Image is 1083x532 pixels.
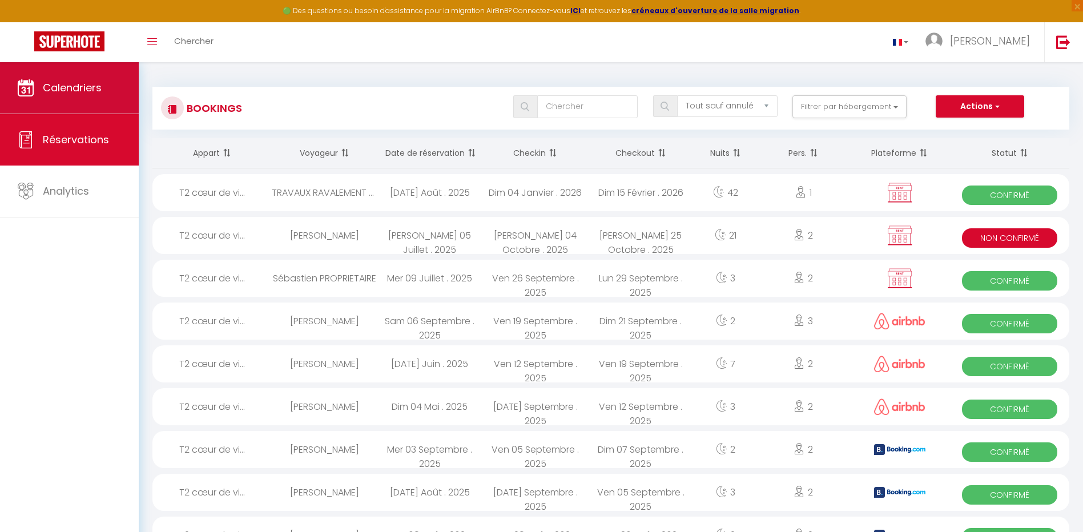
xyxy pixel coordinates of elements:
[482,138,588,168] th: Sort by checkin
[917,22,1044,62] a: ... [PERSON_NAME]
[184,95,242,121] h3: Bookings
[537,95,638,118] input: Chercher
[792,95,907,118] button: Filtrer par hébergement
[152,138,272,168] th: Sort by rentals
[34,31,104,51] img: Super Booking
[950,34,1030,48] span: [PERSON_NAME]
[377,138,482,168] th: Sort by booking date
[936,95,1024,118] button: Actions
[570,6,581,15] a: ICI
[1056,35,1070,49] img: logout
[850,138,951,168] th: Sort by channel
[588,138,694,168] th: Sort by checkout
[925,33,943,50] img: ...
[166,22,222,62] a: Chercher
[758,138,850,168] th: Sort by people
[272,138,377,168] th: Sort by guest
[950,138,1069,168] th: Sort by status
[43,80,102,95] span: Calendriers
[43,132,109,147] span: Réservations
[631,6,799,15] a: créneaux d'ouverture de la salle migration
[174,35,214,47] span: Chercher
[43,184,89,198] span: Analytics
[9,5,43,39] button: Ouvrir le widget de chat LiveChat
[694,138,758,168] th: Sort by nights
